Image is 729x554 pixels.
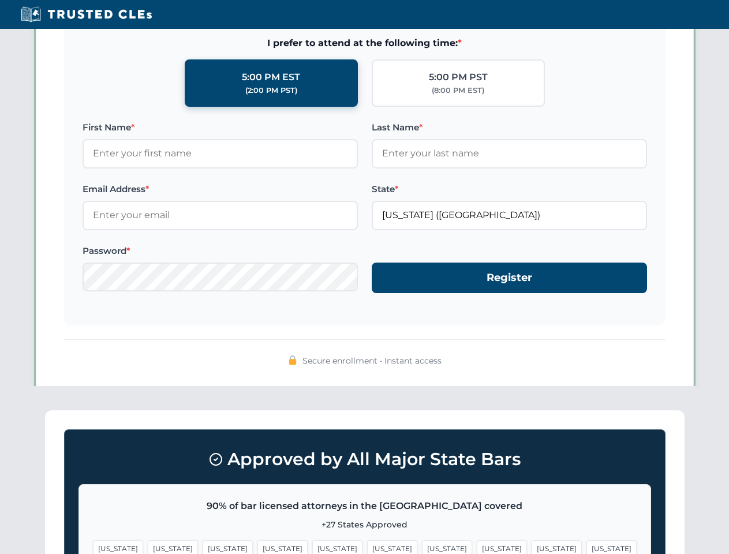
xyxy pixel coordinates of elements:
[17,6,155,23] img: Trusted CLEs
[372,263,647,293] button: Register
[372,182,647,196] label: State
[83,139,358,168] input: Enter your first name
[372,201,647,230] input: Florida (FL)
[288,355,297,365] img: 🔒
[302,354,442,367] span: Secure enrollment • Instant access
[83,244,358,258] label: Password
[78,444,651,475] h3: Approved by All Major State Bars
[429,70,488,85] div: 5:00 PM PST
[432,85,484,96] div: (8:00 PM EST)
[372,121,647,134] label: Last Name
[83,182,358,196] label: Email Address
[242,70,300,85] div: 5:00 PM EST
[83,121,358,134] label: First Name
[245,85,297,96] div: (2:00 PM PST)
[372,139,647,168] input: Enter your last name
[83,201,358,230] input: Enter your email
[83,36,647,51] span: I prefer to attend at the following time:
[93,518,637,531] p: +27 States Approved
[93,499,637,514] p: 90% of bar licensed attorneys in the [GEOGRAPHIC_DATA] covered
